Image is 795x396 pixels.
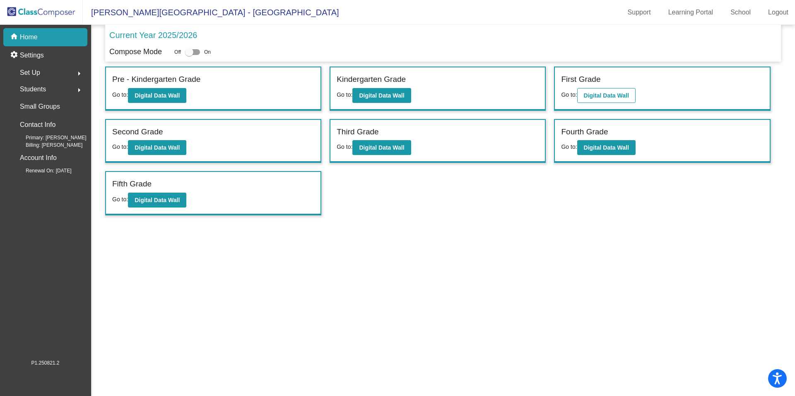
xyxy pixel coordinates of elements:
[561,91,577,98] span: Go to:
[10,50,20,60] mat-icon: settings
[337,74,406,86] label: Kindergarten Grade
[128,140,186,155] button: Digital Data Wall
[561,126,608,138] label: Fourth Grade
[584,144,629,151] b: Digital Data Wall
[135,144,180,151] b: Digital Data Wall
[128,193,186,208] button: Digital Data Wall
[359,92,404,99] b: Digital Data Wall
[561,143,577,150] span: Go to:
[621,6,658,19] a: Support
[352,88,411,103] button: Digital Data Wall
[112,143,128,150] span: Go to:
[83,6,339,19] span: [PERSON_NAME][GEOGRAPHIC_DATA] - [GEOGRAPHIC_DATA]
[337,126,378,138] label: Third Grade
[74,69,84,79] mat-icon: arrow_right
[109,46,162,57] p: Compose Mode
[662,6,720,19] a: Learning Portal
[20,32,38,42] p: Home
[12,134,87,141] span: Primary: [PERSON_NAME]
[577,140,636,155] button: Digital Data Wall
[112,196,128,203] span: Go to:
[20,152,57,164] p: Account Info
[20,83,46,95] span: Students
[74,85,84,95] mat-icon: arrow_right
[12,167,71,174] span: Renewal On: [DATE]
[10,32,20,42] mat-icon: home
[724,6,757,19] a: School
[128,88,186,103] button: Digital Data Wall
[584,92,629,99] b: Digital Data Wall
[135,197,180,203] b: Digital Data Wall
[109,29,197,41] p: Current Year 2025/2026
[20,50,44,60] p: Settings
[112,91,128,98] span: Go to:
[112,126,163,138] label: Second Grade
[337,91,352,98] span: Go to:
[20,119,55,131] p: Contact Info
[761,6,795,19] a: Logout
[204,48,211,56] span: On
[577,88,636,103] button: Digital Data Wall
[174,48,181,56] span: Off
[20,67,40,79] span: Set Up
[20,101,60,112] p: Small Groups
[352,140,411,155] button: Digital Data Wall
[561,74,600,86] label: First Grade
[359,144,404,151] b: Digital Data Wall
[112,178,152,190] label: Fifth Grade
[112,74,200,86] label: Pre - Kindergarten Grade
[12,141,82,149] span: Billing: [PERSON_NAME]
[337,143,352,150] span: Go to:
[135,92,180,99] b: Digital Data Wall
